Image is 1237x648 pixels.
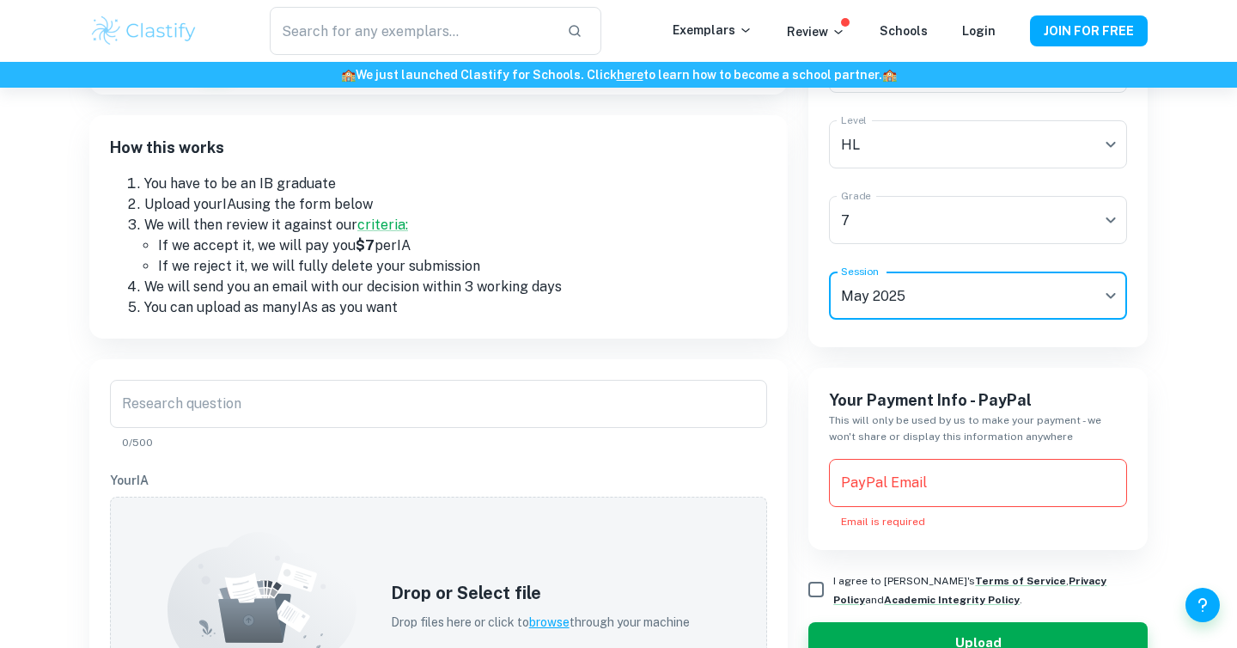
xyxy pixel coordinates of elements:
[270,7,553,55] input: Search for any exemplars...
[144,277,767,297] li: We will send you an email with our decision within 3 working days
[841,264,879,278] label: Session
[144,174,767,194] li: You have to be an IB graduate
[673,21,753,40] p: Exemplars
[122,435,755,450] p: 0/500
[110,380,767,428] input: What did your IA investigate?
[89,14,198,48] img: Clastify logo
[829,388,1127,413] h6: Your Payment Info - PayPal
[841,188,871,203] label: Grade
[158,235,767,256] li: If we accept it, we will pay you per IA
[341,68,356,82] span: 🏫
[3,65,1234,84] h6: We just launched Clastify for Schools. Click to learn how to become a school partner.
[1030,15,1148,46] button: JOIN FOR FREE
[841,113,867,127] label: Level
[144,297,767,318] li: You can upload as many IA s as you want
[975,575,1066,587] a: Terms of Service
[962,24,996,38] a: Login
[144,194,767,215] li: Upload your IA using the form below
[1185,588,1220,622] button: Help and Feedback
[884,594,1020,606] a: Academic Integrity Policy
[833,575,1106,606] a: Privacy Policy
[833,575,1106,606] span: I agree to [PERSON_NAME]'s , and .
[617,68,643,82] a: here
[829,120,1127,168] div: HL
[829,196,1127,244] div: 7
[391,613,690,632] p: Drop files here or click to through your machine
[110,471,767,490] p: Your IA
[158,256,767,277] li: If we reject it, we will fully delete your submission
[529,615,570,629] span: browse
[829,413,1127,445] h6: This will only be used by us to make your payment - we won't share or display this information an...
[391,580,690,606] h5: Drop or Select file
[144,215,767,235] li: We will then review it against our
[829,272,1127,320] div: May 2025
[829,459,1127,507] input: We'll contact you here
[880,24,928,38] a: Schools
[841,514,1115,529] p: Email is required
[357,217,408,233] a: criteria:
[787,22,845,41] p: Review
[110,136,767,174] h6: How this works
[356,237,375,254] b: $7
[882,68,897,82] span: 🏫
